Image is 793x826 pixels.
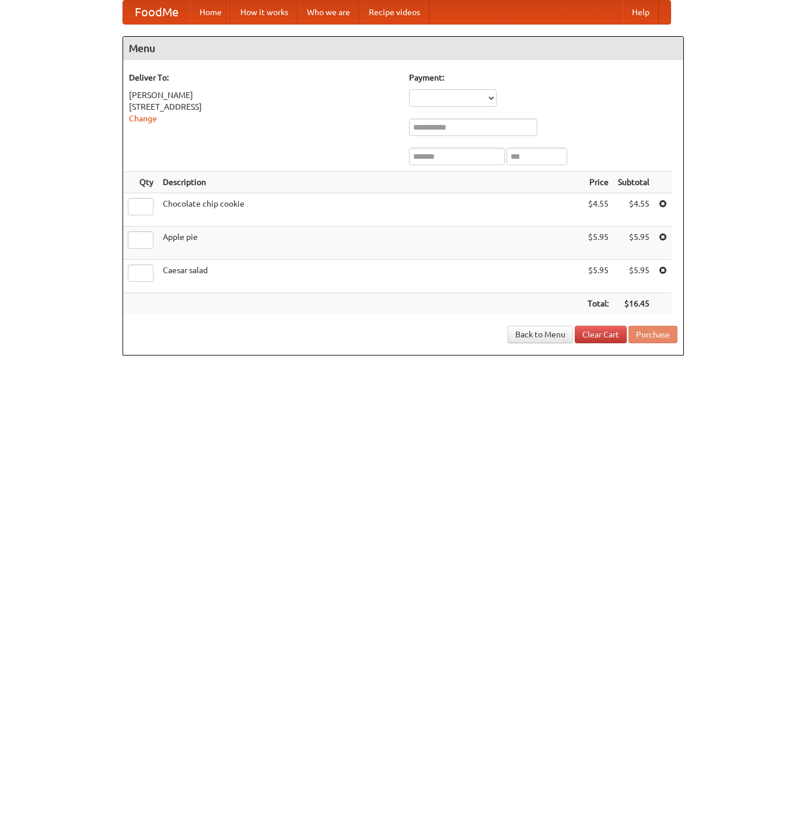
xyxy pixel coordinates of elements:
[129,72,397,83] h5: Deliver To:
[613,226,654,260] td: $5.95
[158,226,583,260] td: Apple pie
[613,193,654,226] td: $4.55
[613,293,654,315] th: $16.45
[583,226,613,260] td: $5.95
[123,1,190,24] a: FoodMe
[583,293,613,315] th: Total:
[158,260,583,293] td: Caesar salad
[158,193,583,226] td: Chocolate chip cookie
[623,1,659,24] a: Help
[508,326,573,343] a: Back to Menu
[583,193,613,226] td: $4.55
[129,114,157,123] a: Change
[129,101,397,113] div: [STREET_ADDRESS]
[409,72,677,83] h5: Payment:
[123,37,683,60] h4: Menu
[190,1,231,24] a: Home
[613,172,654,193] th: Subtotal
[575,326,627,343] a: Clear Cart
[613,260,654,293] td: $5.95
[158,172,583,193] th: Description
[583,260,613,293] td: $5.95
[129,89,397,101] div: [PERSON_NAME]
[583,172,613,193] th: Price
[628,326,677,343] button: Purchase
[298,1,359,24] a: Who we are
[359,1,429,24] a: Recipe videos
[231,1,298,24] a: How it works
[123,172,158,193] th: Qty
